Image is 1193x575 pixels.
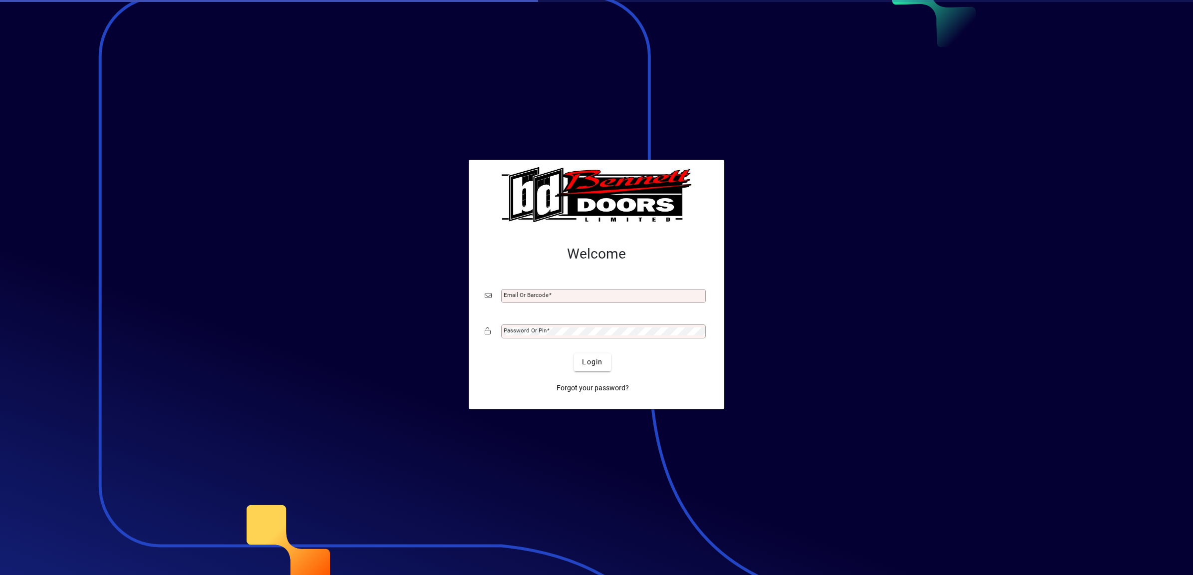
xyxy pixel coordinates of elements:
h2: Welcome [485,246,708,263]
mat-label: Email or Barcode [504,291,549,298]
a: Forgot your password? [553,379,633,397]
span: Forgot your password? [557,383,629,393]
button: Login [574,353,610,371]
span: Login [582,357,602,367]
mat-label: Password or Pin [504,327,547,334]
